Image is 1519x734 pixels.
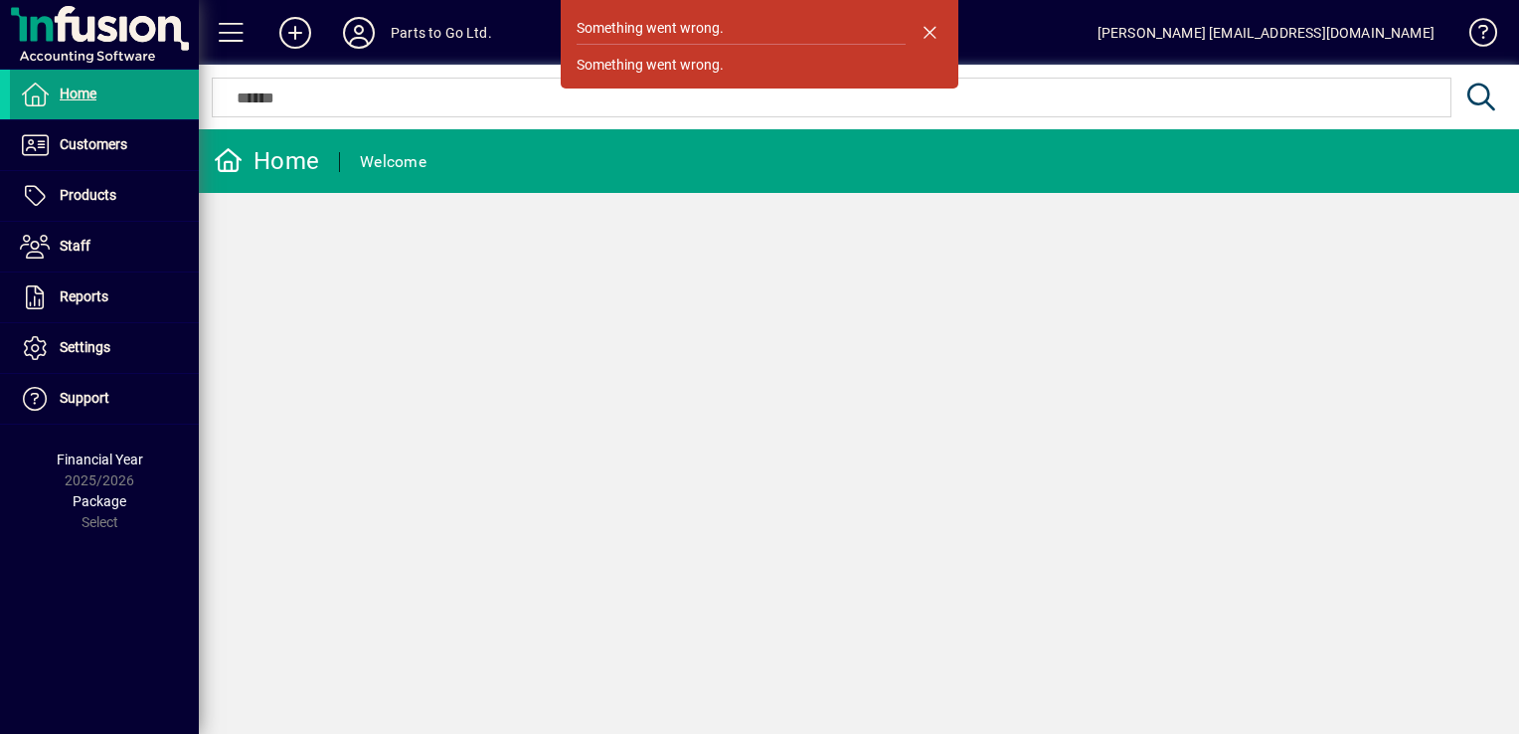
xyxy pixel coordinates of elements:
span: Settings [60,339,110,355]
span: Home [60,86,96,101]
div: Home [214,145,319,177]
span: Products [60,187,116,203]
a: Settings [10,323,199,373]
span: Support [60,390,109,406]
span: Staff [60,238,90,254]
span: Customers [60,136,127,152]
a: Staff [10,222,199,272]
a: Support [10,374,199,424]
a: Reports [10,273,199,322]
div: Parts to Go Ltd. [391,17,492,49]
span: Package [73,493,126,509]
a: Knowledge Base [1454,4,1494,69]
button: Add [263,15,327,51]
a: Products [10,171,199,221]
span: Reports [60,288,108,304]
div: [PERSON_NAME] [EMAIL_ADDRESS][DOMAIN_NAME] [1097,17,1435,49]
a: Customers [10,120,199,170]
span: Financial Year [57,452,143,467]
div: Welcome [360,146,426,178]
button: Profile [327,15,391,51]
